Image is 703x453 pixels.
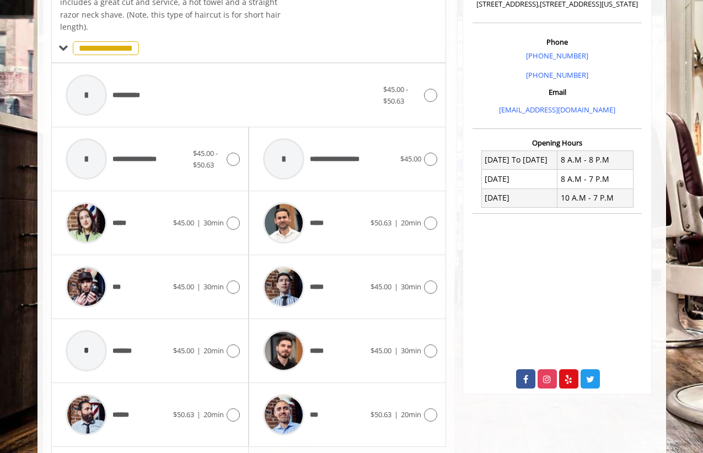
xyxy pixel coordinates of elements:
[401,282,421,292] span: 30min
[197,218,201,228] span: |
[371,218,391,228] span: $50.63
[383,84,408,106] span: $45.00 - $50.63
[173,409,194,419] span: $50.63
[203,346,224,355] span: 20min
[371,409,391,419] span: $50.63
[526,51,588,61] a: [PHONE_NUMBER]
[481,188,557,207] td: [DATE]
[197,346,201,355] span: |
[394,409,398,419] span: |
[173,218,194,228] span: $45.00
[481,150,557,169] td: [DATE] To [DATE]
[394,218,398,228] span: |
[173,346,194,355] span: $45.00
[203,282,224,292] span: 30min
[475,88,639,96] h3: Email
[394,346,398,355] span: |
[203,409,224,419] span: 20min
[401,346,421,355] span: 30min
[193,148,218,170] span: $45.00 - $50.63
[481,170,557,188] td: [DATE]
[473,139,642,147] h3: Opening Hours
[526,70,588,80] a: [PHONE_NUMBER]
[475,38,639,46] h3: Phone
[499,105,615,115] a: [EMAIL_ADDRESS][DOMAIN_NAME]
[197,282,201,292] span: |
[401,218,421,228] span: 20min
[557,170,634,188] td: 8 A.M - 7 P.M
[173,282,194,292] span: $45.00
[197,409,201,419] span: |
[203,218,224,228] span: 30min
[557,188,634,207] td: 10 A.M - 7 P.M
[371,282,391,292] span: $45.00
[394,282,398,292] span: |
[557,150,634,169] td: 8 A.M - 8 P.M
[401,409,421,419] span: 20min
[371,346,391,355] span: $45.00
[400,154,421,164] span: $45.00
